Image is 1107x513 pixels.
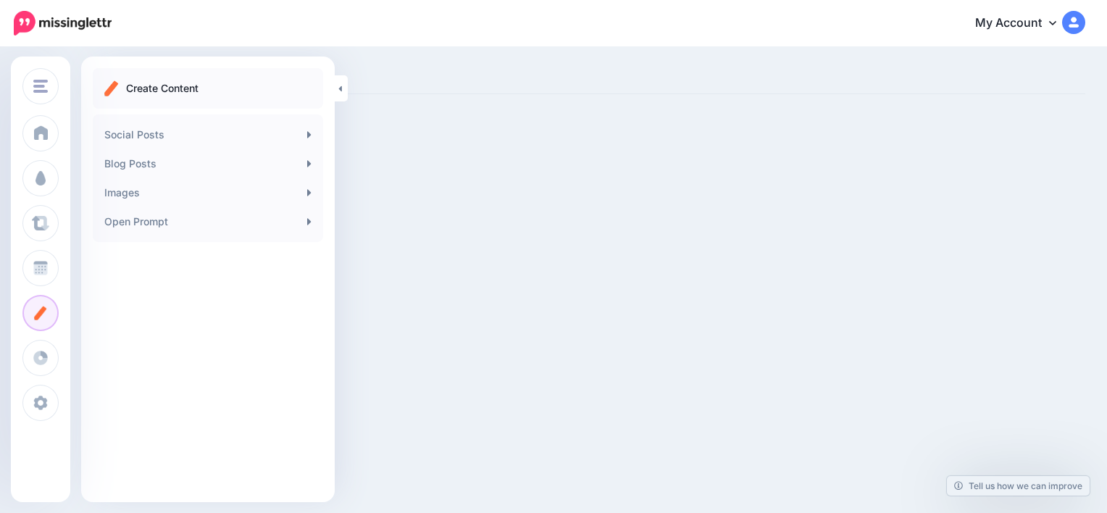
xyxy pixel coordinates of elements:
[99,178,317,207] a: Images
[961,6,1085,41] a: My Account
[947,476,1090,496] a: Tell us how we can improve
[99,207,317,236] a: Open Prompt
[104,80,119,96] img: create.png
[99,149,317,178] a: Blog Posts
[99,120,317,149] a: Social Posts
[126,80,199,97] p: Create Content
[33,80,48,93] img: menu.png
[14,11,112,36] img: Missinglettr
